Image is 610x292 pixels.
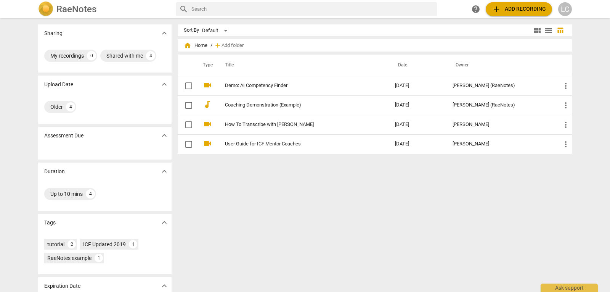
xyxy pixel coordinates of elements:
[44,219,56,227] p: Tags
[222,43,244,48] span: Add folder
[159,217,170,228] button: Show more
[203,81,212,90] span: videocam
[202,24,230,37] div: Default
[95,254,103,262] div: 1
[541,284,598,292] div: Ask support
[216,55,389,76] th: Title
[160,281,169,290] span: expand_more
[67,240,76,248] div: 2
[50,190,83,198] div: Up to 10 mins
[561,101,570,110] span: more_vert
[44,29,63,37] p: Sharing
[210,43,212,48] span: /
[160,218,169,227] span: expand_more
[561,81,570,90] span: more_vert
[160,131,169,140] span: expand_more
[159,79,170,90] button: Show more
[225,102,368,108] a: Coaching Demonstration (Example)
[453,141,549,147] div: [PERSON_NAME]
[44,81,73,89] p: Upload Date
[203,139,212,148] span: videocam
[558,2,572,16] button: LC
[203,100,212,109] span: audiotrack
[146,51,155,60] div: 4
[389,134,446,154] td: [DATE]
[561,120,570,129] span: more_vert
[160,167,169,176] span: expand_more
[179,5,188,14] span: search
[492,5,501,14] span: add
[44,168,65,176] p: Duration
[214,42,222,49] span: add
[44,132,83,140] p: Assessment Due
[561,140,570,149] span: more_vert
[159,280,170,292] button: Show more
[389,76,446,95] td: [DATE]
[184,42,207,49] span: Home
[106,52,143,60] div: Shared with me
[389,55,446,76] th: Date
[225,122,368,127] a: How To Transcribe with [PERSON_NAME]
[184,27,199,33] div: Sort By
[159,130,170,141] button: Show more
[453,122,549,127] div: [PERSON_NAME]
[129,240,137,248] div: 1
[389,95,446,115] td: [DATE]
[160,29,169,38] span: expand_more
[66,102,75,111] div: 4
[492,5,546,14] span: Add recording
[446,55,555,76] th: Owner
[47,254,91,262] div: RaeNotes example
[543,25,554,36] button: List view
[225,83,368,89] a: Demo: AI Competency Finder
[56,4,96,15] h2: RaeNotes
[184,42,191,49] span: home
[453,102,549,108] div: [PERSON_NAME] (RaeNotes)
[159,166,170,177] button: Show more
[453,83,549,89] div: [PERSON_NAME] (RaeNotes)
[225,141,368,147] a: User Guide for ICF Mentor Coaches
[159,27,170,39] button: Show more
[486,2,552,16] button: Upload
[50,103,63,111] div: Older
[83,240,126,248] div: ICF Updated 2019
[557,27,564,34] span: table_chart
[471,5,480,14] span: help
[86,189,95,198] div: 4
[191,3,434,15] input: Search
[533,26,542,35] span: view_module
[38,2,53,17] img: Logo
[531,25,543,36] button: Tile view
[160,80,169,89] span: expand_more
[554,25,566,36] button: Table view
[197,55,216,76] th: Type
[38,2,170,17] a: LogoRaeNotes
[47,240,64,248] div: tutorial
[203,119,212,129] span: videocam
[44,282,80,290] p: Expiration Date
[389,115,446,134] td: [DATE]
[469,2,483,16] a: Help
[50,52,84,60] div: My recordings
[544,26,553,35] span: view_list
[87,51,96,60] div: 0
